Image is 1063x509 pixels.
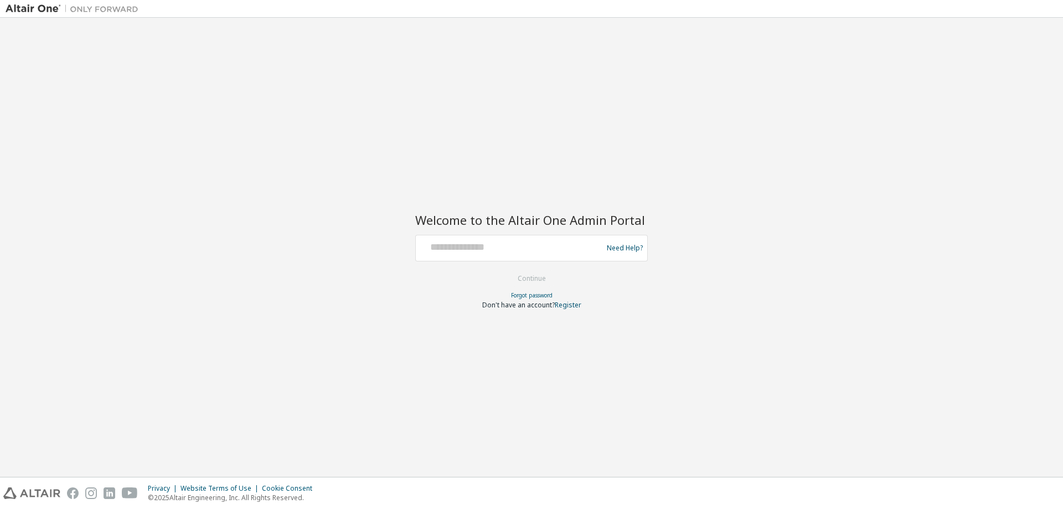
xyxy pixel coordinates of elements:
span: Don't have an account? [482,300,555,310]
img: facebook.svg [67,487,79,499]
div: Cookie Consent [262,484,319,493]
img: youtube.svg [122,487,138,499]
img: Altair One [6,3,144,14]
a: Need Help? [607,248,643,248]
div: Website Terms of Use [180,484,262,493]
img: altair_logo.svg [3,487,60,499]
img: linkedin.svg [104,487,115,499]
p: © 2025 Altair Engineering, Inc. All Rights Reserved. [148,493,319,502]
a: Register [555,300,581,310]
a: Forgot password [511,291,553,299]
div: Privacy [148,484,180,493]
img: instagram.svg [85,487,97,499]
h2: Welcome to the Altair One Admin Portal [415,212,648,228]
